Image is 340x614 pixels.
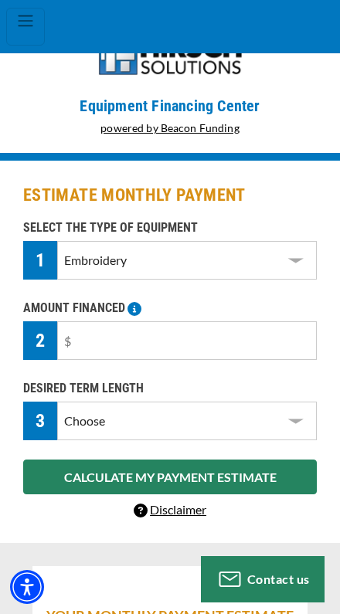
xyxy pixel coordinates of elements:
[6,8,45,46] button: Toggle navigation
[201,556,325,602] button: Contact us
[247,572,310,586] span: Contact us
[23,184,317,207] h2: ESTIMATE MONTHLY PAYMENT
[134,502,206,517] a: Disclaimer
[23,379,317,398] p: DESIRED TERM LENGTH
[23,241,57,280] div: 1
[23,402,57,440] div: 3
[57,321,317,360] input: $
[23,299,317,317] p: AMOUNT FINANCED
[100,121,240,134] a: powered by Beacon Funding - open in a new tab
[23,219,317,237] p: SELECT THE TYPE OF EQUIPMENT
[9,97,331,115] p: Equipment Financing Center
[96,35,245,77] img: logo
[23,321,57,360] div: 2
[10,570,44,604] div: Accessibility Menu
[23,460,317,494] button: CALCULATE MY PAYMENT ESTIMATE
